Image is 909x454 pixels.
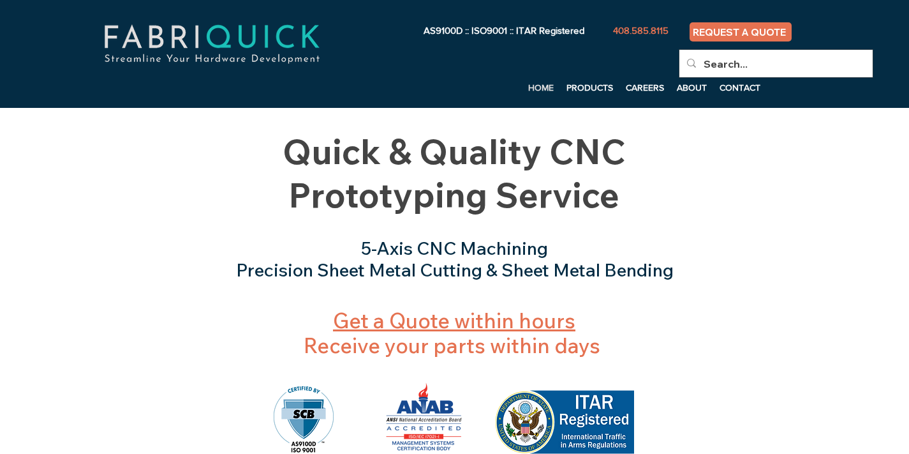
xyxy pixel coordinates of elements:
[704,50,846,78] input: Search...
[713,78,767,97] p: CONTACT
[424,25,584,36] span: AS9100D :: ISO9001 :: ITAR Registered
[693,26,786,38] span: REQUEST A QUOTE
[619,78,670,97] a: CAREERS
[690,22,792,42] a: REQUEST A QUOTE
[57,10,366,78] img: fabriquick-logo-colors-adjusted.png
[522,78,560,97] a: HOME
[274,386,334,454] img: AS9100D and ISO 9001 Mark.png
[322,78,767,97] nav: Site
[560,78,619,97] a: PRODUCTS
[283,130,626,216] span: Quick & Quality CNC Prototyping Service
[333,308,575,333] a: Get a Quote within hours
[304,308,600,358] span: Receive your parts within days
[236,237,674,281] span: 5-Axis CNC Machining Precision Sheet Metal Cutting & Sheet Metal Bending
[713,78,767,97] a: CONTACT
[670,78,713,97] a: ABOUT
[613,25,669,36] span: 408.585.8115
[496,390,634,454] img: ITAR Registered.png
[381,380,468,454] img: ANAB-MS-CB-3C.png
